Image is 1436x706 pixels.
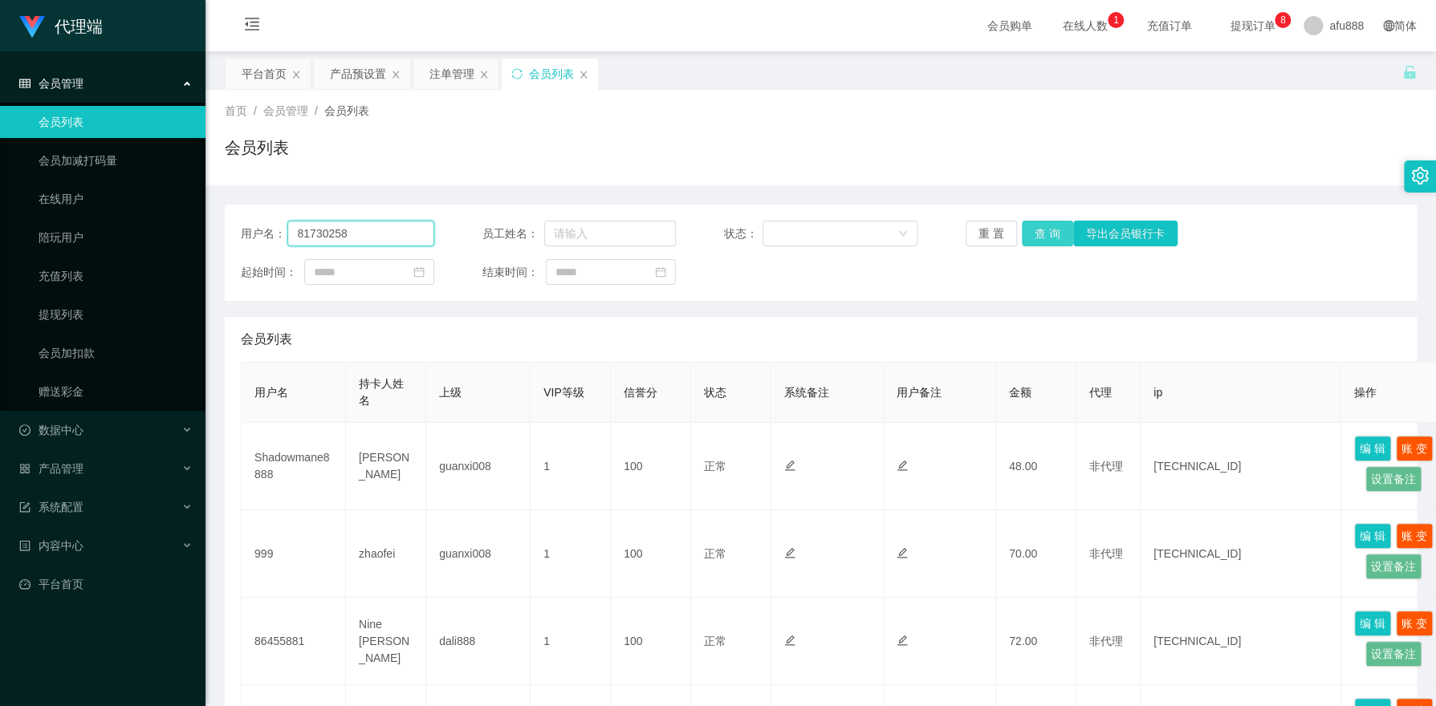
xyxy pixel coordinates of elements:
[784,386,829,399] span: 系统备注
[346,423,426,510] td: [PERSON_NAME]
[531,423,611,510] td: 1
[242,510,346,598] td: 999
[1365,641,1422,667] button: 设置备注
[1089,386,1112,399] span: 代理
[579,70,588,79] i: 图标: close
[784,547,795,558] i: 图标: edit
[19,540,31,551] i: 图标: profile
[39,144,193,176] a: 会员加减打码量
[263,104,308,117] span: 会员管理
[996,598,1076,685] td: 72.00
[39,183,193,215] a: 在线用户
[611,510,691,598] td: 100
[19,424,31,436] i: 图标: check-circle-o
[359,377,404,407] span: 持卡人姓名
[898,229,908,240] i: 图标: down
[1113,12,1119,28] p: 1
[346,510,426,598] td: zhaofei
[1141,423,1341,510] td: [TECHNICAL_ID]
[225,136,289,160] h1: 会员列表
[225,104,247,117] span: 首页
[897,386,942,399] span: 用户备注
[1022,221,1073,246] button: 查 询
[39,375,193,408] a: 赠送彩金
[254,104,257,117] span: /
[429,59,474,89] div: 注单管理
[19,78,31,89] i: 图标: table
[1354,523,1391,549] button: 编 辑
[39,221,193,254] a: 陪玩用户
[704,460,726,473] span: 正常
[39,298,193,331] a: 提现列表
[19,77,83,90] span: 会员管理
[19,463,31,474] i: 图标: appstore-o
[704,386,726,399] span: 状态
[426,510,531,598] td: guanxi008
[1365,466,1422,492] button: 设置备注
[242,423,346,510] td: Shadowmane8888
[1411,167,1429,185] i: 图标: setting
[611,598,691,685] td: 100
[241,264,304,281] span: 起始时间：
[482,225,544,242] span: 员工姓名：
[241,330,292,349] span: 会员列表
[39,260,193,292] a: 充值列表
[897,635,908,646] i: 图标: edit
[254,386,288,399] span: 用户名
[55,1,103,52] h1: 代理端
[242,59,287,89] div: 平台首页
[704,635,726,647] span: 正常
[724,225,763,242] span: 状态：
[531,510,611,598] td: 1
[1280,12,1286,28] p: 8
[479,70,489,79] i: 图标: close
[544,221,676,246] input: 请输入
[19,501,31,513] i: 图标: form
[996,423,1076,510] td: 48.00
[287,221,433,246] input: 请输入
[19,462,83,475] span: 产品管理
[1089,547,1123,560] span: 非代理
[1089,460,1123,473] span: 非代理
[1396,523,1433,549] button: 账 变
[39,106,193,138] a: 会员列表
[19,16,45,39] img: logo.9652507e.png
[784,635,795,646] i: 图标: edit
[655,266,666,278] i: 图标: calendar
[1073,221,1178,246] button: 导出会员银行卡
[1153,386,1162,399] span: ip
[996,510,1076,598] td: 70.00
[241,225,287,242] span: 用户名：
[1402,65,1417,79] i: 图标: unlock
[1222,20,1283,31] span: 提现订单
[784,460,795,471] i: 图标: edit
[330,59,386,89] div: 产品预设置
[291,70,301,79] i: 图标: close
[426,598,531,685] td: dali888
[413,266,425,278] i: 图标: calendar
[346,598,426,685] td: Nine [PERSON_NAME]
[624,386,657,399] span: 信誉分
[897,460,908,471] i: 图标: edit
[897,547,908,558] i: 图标: edit
[19,539,83,552] span: 内容中心
[1354,386,1377,399] span: 操作
[1138,20,1199,31] span: 充值订单
[1396,436,1433,461] button: 账 变
[19,19,103,32] a: 代理端
[1141,510,1341,598] td: [TECHNICAL_ID]
[242,598,346,685] td: 86455881
[704,547,726,560] span: 正常
[511,68,523,79] i: 图标: sync
[39,337,193,369] a: 会员加扣款
[1354,436,1391,461] button: 编 辑
[529,59,574,89] div: 会员列表
[426,423,531,510] td: guanxi008
[1108,12,1124,28] sup: 1
[315,104,318,117] span: /
[966,221,1017,246] button: 重 置
[1141,598,1341,685] td: [TECHNICAL_ID]
[439,386,462,399] span: 上级
[324,104,369,117] span: 会员列表
[543,386,584,399] span: VIP等级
